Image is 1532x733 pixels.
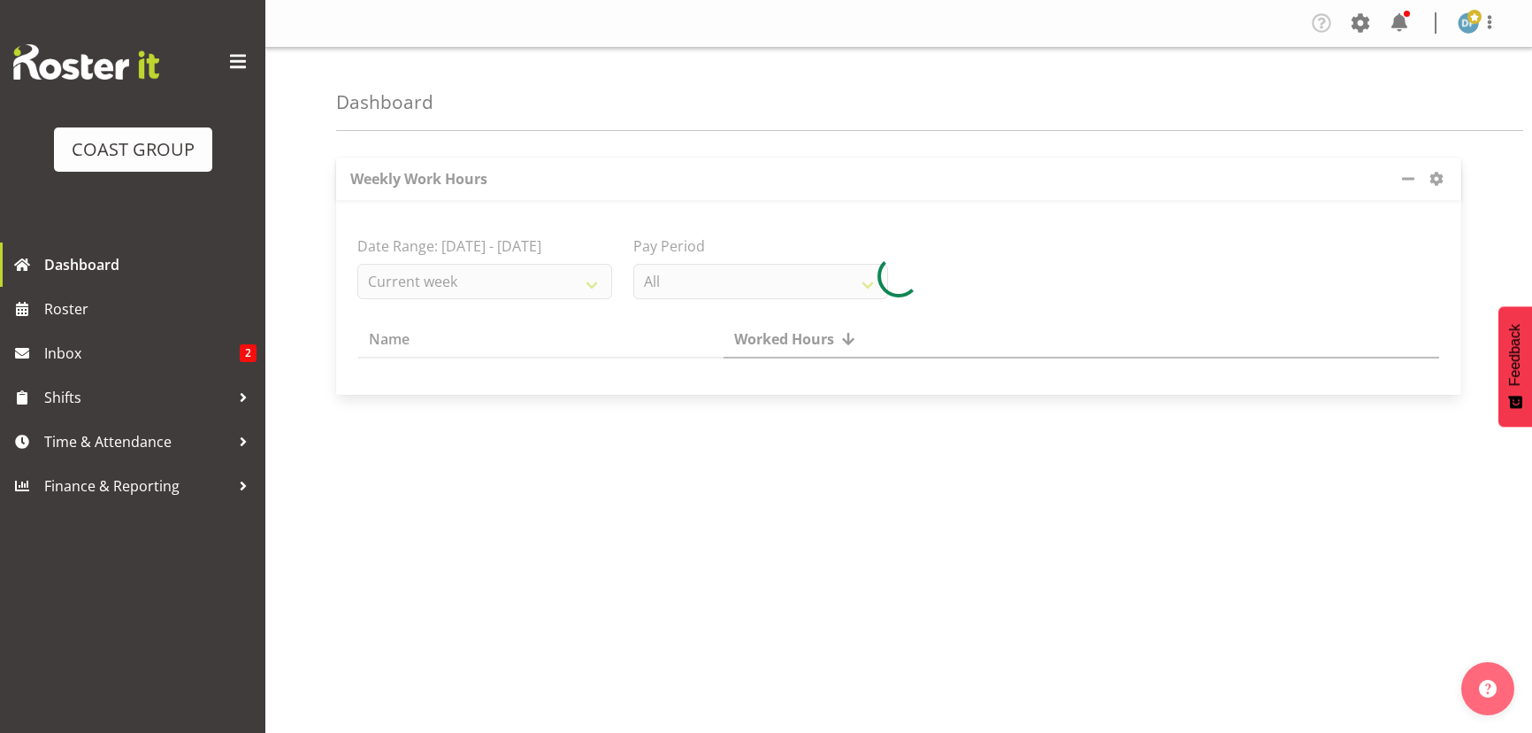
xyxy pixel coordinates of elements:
img: help-xxl-2.png [1479,680,1497,698]
span: Shifts [44,384,230,411]
span: Feedback [1507,324,1523,386]
button: Feedback - Show survey [1498,306,1532,427]
span: Inbox [44,340,240,366]
div: COAST GROUP [72,136,195,163]
span: Finance & Reporting [44,473,230,499]
span: Roster [44,296,257,322]
h4: Dashboard [336,92,433,112]
span: Time & Attendance [44,428,230,455]
span: 2 [240,344,257,362]
img: Rosterit website logo [13,44,159,80]
img: david-forte1134.jpg [1458,12,1479,34]
span: Dashboard [44,251,257,278]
